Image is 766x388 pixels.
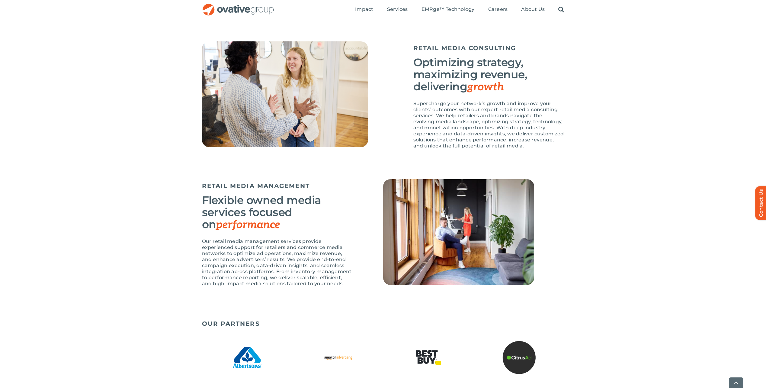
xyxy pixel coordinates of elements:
img: Untitled design (27) [502,341,536,374]
a: About Us [521,6,545,13]
a: Careers [488,6,508,13]
a: Services [387,6,408,13]
a: Impact [355,6,373,13]
img: Amazon Advertising [321,341,354,374]
span: About Us [521,6,545,12]
h5: RETAIL MEDIA MANAGEMENT [202,182,353,189]
a: OG_Full_horizontal_RGB [202,3,274,9]
a: Search [558,6,564,13]
span: EMRge™ Technology [421,6,475,12]
img: Best Buy [412,341,445,374]
img: Albertson’s [231,341,264,374]
img: 240612_Ovative Group_New York_Lifestyle-79503 [383,179,534,285]
span: performance [216,218,280,231]
h5: RETAIL MEDIA CONSULTING [413,44,564,52]
h5: OUR PARTNERS [202,320,564,327]
img: 240612_Ovative Group_New York_Lifestyle-79281 [202,41,368,147]
h3: Optimizing strategy, maximizing revenue, delivering [413,56,564,93]
p: Our retail media management services provide experienced support for retailers and commerce media... [202,238,353,287]
span: Careers [488,6,508,12]
p: Supercharge your network’s growth and improve your clients’ outcomes with our expert retail media... [413,101,564,149]
h3: Flexible owned media services focused on [202,194,353,231]
a: EMRge™ Technology [421,6,475,13]
span: growth [467,80,504,94]
span: Impact [355,6,373,12]
span: Services [387,6,408,12]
